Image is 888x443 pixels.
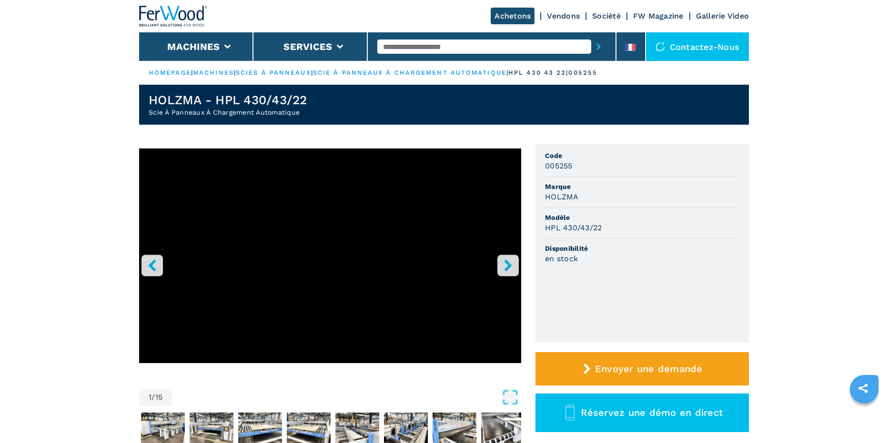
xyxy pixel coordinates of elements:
[506,69,508,76] span: |
[193,69,234,76] a: machines
[191,69,193,76] span: |
[508,69,568,77] p: hpl 430 43 22 |
[139,6,208,27] img: Ferwood
[656,42,665,51] img: Contactez-nous
[545,222,602,233] h3: HPL 430/43/22
[545,244,739,253] span: Disponibilité
[592,11,621,20] a: Société
[139,148,521,379] div: Go to Slide 1
[535,394,749,432] button: Réservez une démo en direct
[633,11,684,20] a: FW Magazine
[545,191,579,202] h3: HOLZMA
[155,394,163,401] span: 15
[591,36,606,58] button: submit-button
[313,69,506,76] a: scie à panneaux à chargement automatique
[568,69,597,77] p: 005255
[149,69,191,76] a: HOMEPAGE
[151,394,155,401] span: /
[236,69,311,76] a: scies à panneaux
[646,32,749,61] div: Contactez-nous
[535,352,749,385] button: Envoyer une demande
[149,108,307,117] h2: Scie À Panneaux À Chargement Automatique
[234,69,236,76] span: |
[547,11,580,20] a: Vendons
[545,182,739,191] span: Marque
[696,11,749,20] a: Gallerie Video
[174,389,519,406] button: Open Fullscreen
[149,394,151,401] span: 1
[545,253,578,264] h3: en stock
[311,69,313,76] span: |
[581,407,723,418] span: Réservez une démo en direct
[139,148,521,363] iframe: YouTube video player
[497,255,519,276] button: right-button
[848,400,881,436] iframe: Chat
[595,363,703,374] span: Envoyer une demande
[167,41,220,52] button: Machines
[283,41,332,52] button: Services
[545,151,739,160] span: Code
[149,92,307,108] h1: HOLZMA - HPL 430/43/22
[545,160,573,171] h3: 005255
[545,213,739,222] span: Modèle
[141,255,163,276] button: left-button
[491,8,535,24] a: Achetons
[851,376,875,400] a: sharethis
